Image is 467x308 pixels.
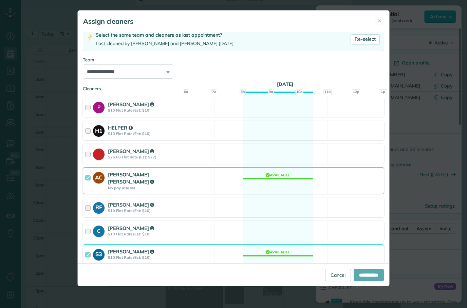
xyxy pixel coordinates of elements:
[93,125,105,135] strong: H1
[108,124,133,131] strong: HELPER
[93,172,105,181] strong: AC
[108,131,184,136] strong: $10 Flat Rate (Est: $10)
[108,186,184,190] strong: No pay rate set
[93,102,105,111] strong: P
[93,249,105,258] strong: S3
[83,57,384,63] div: Team
[83,85,384,88] div: Cleaners
[108,232,184,236] strong: $10 Flat Rate (Est: $10)
[108,171,154,185] strong: [PERSON_NAME] [PERSON_NAME]
[83,17,133,26] h5: Assign cleaners
[108,108,184,113] strong: $10 Flat Rate (Est: $10)
[325,269,351,281] a: Cancel
[108,201,154,208] strong: [PERSON_NAME]
[87,34,93,41] img: lightning-bolt-icon-94e5364df696ac2de96d3a42b8a9ff6ba979493684c50e6bbbcda72601fa0d29.png
[351,34,380,44] a: Re-select
[378,18,381,24] span: ✕
[108,248,154,255] strong: [PERSON_NAME]
[93,202,105,212] strong: RF
[96,40,233,47] div: Last cleaned by [PERSON_NAME] and [PERSON_NAME] [DATE]
[108,225,154,231] strong: [PERSON_NAME]
[108,208,184,213] strong: $10 Flat Rate (Est: $10)
[108,255,184,260] strong: $10 Flat Rate (Est: $10)
[108,155,184,159] strong: $26.66 Flat Rate (Est: $27)
[93,226,105,235] strong: C
[96,32,233,39] div: Select the same team and cleaners as last appointment?
[108,101,154,108] strong: [PERSON_NAME]
[108,148,154,154] strong: [PERSON_NAME]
